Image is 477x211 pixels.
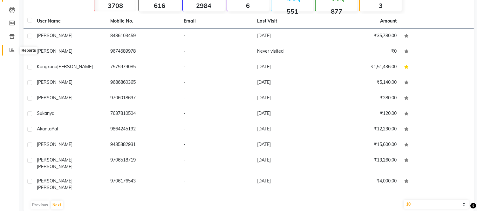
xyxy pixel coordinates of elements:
[327,60,400,75] td: ₹1,51,436.00
[37,126,51,132] span: Akanta
[37,33,72,38] span: [PERSON_NAME]
[106,153,180,174] td: 9706518719
[253,14,327,29] th: Last Visit
[327,44,400,60] td: ₹0
[37,48,72,54] span: [PERSON_NAME]
[94,2,136,10] strong: 3708
[180,29,253,44] td: -
[51,201,63,209] button: Next
[37,178,72,184] span: [PERSON_NAME]
[106,60,180,75] td: 7575979085
[57,64,93,69] span: [PERSON_NAME]
[253,44,327,60] td: Never visited
[316,7,357,15] strong: 877
[327,29,400,44] td: ₹35,780.00
[37,142,72,147] span: [PERSON_NAME]
[253,75,327,91] td: [DATE]
[37,79,72,85] span: [PERSON_NAME]
[106,137,180,153] td: 9435382931
[253,29,327,44] td: [DATE]
[106,91,180,106] td: 9706018697
[180,153,253,174] td: -
[253,137,327,153] td: [DATE]
[20,47,37,55] div: Reports
[106,44,180,60] td: 9674589978
[37,64,57,69] span: Kongkana
[37,185,72,190] span: [PERSON_NAME]
[180,75,253,91] td: -
[180,60,253,75] td: -
[327,91,400,106] td: ₹280.00
[327,75,400,91] td: ₹5,140.00
[271,7,313,15] strong: 551
[106,14,180,29] th: Mobile No.
[327,122,400,137] td: ₹12,230.00
[37,164,72,169] span: [PERSON_NAME]
[183,2,225,10] strong: 2984
[106,174,180,195] td: 9706176543
[327,174,400,195] td: ₹4,000.00
[327,137,400,153] td: ₹15,600.00
[327,153,400,174] td: ₹13,260.00
[180,106,253,122] td: -
[253,106,327,122] td: [DATE]
[106,106,180,122] td: 7637810504
[180,44,253,60] td: -
[253,122,327,137] td: [DATE]
[37,110,54,116] span: Sukanya
[360,2,401,10] strong: 3
[180,91,253,106] td: -
[37,95,72,101] span: [PERSON_NAME]
[253,91,327,106] td: [DATE]
[51,126,58,132] span: Pal
[180,14,253,29] th: Email
[253,174,327,195] td: [DATE]
[227,2,269,10] strong: 6
[139,2,181,10] strong: 616
[180,122,253,137] td: -
[106,75,180,91] td: 9686860365
[376,14,400,28] th: Amount
[327,106,400,122] td: ₹120.00
[106,29,180,44] td: 8486103459
[180,137,253,153] td: -
[106,122,180,137] td: 9864245192
[33,14,106,29] th: User Name
[37,157,72,163] span: [PERSON_NAME]
[180,174,253,195] td: -
[253,153,327,174] td: [DATE]
[253,60,327,75] td: [DATE]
